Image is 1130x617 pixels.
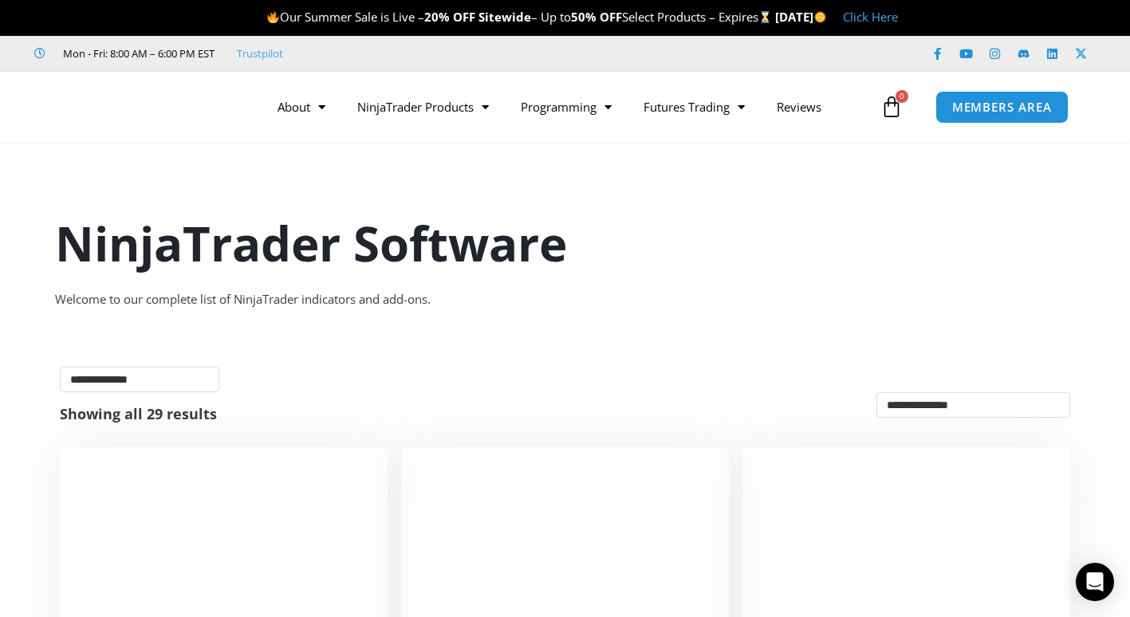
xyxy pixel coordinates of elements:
select: Shop order [876,392,1070,418]
a: 0 [856,84,927,130]
img: 🌞 [814,11,826,23]
strong: 50% OFF [571,9,622,25]
p: Showing all 29 results [60,407,217,421]
a: Trustpilot [237,44,283,63]
span: Our Summer Sale is Live – – Up to Select Products – Expires [266,9,775,25]
a: About [262,88,341,125]
div: Open Intercom Messenger [1076,563,1114,601]
span: MEMBERS AREA [952,101,1052,113]
span: 0 [896,90,908,103]
div: Welcome to our complete list of NinjaTrader indicators and add-ons. [55,289,1076,311]
a: MEMBERS AREA [935,91,1069,124]
span: Mon - Fri: 8:00 AM – 6:00 PM EST [59,44,215,63]
img: ⌛ [759,11,771,23]
strong: Sitewide [478,9,531,25]
a: Futures Trading [628,88,761,125]
strong: 20% OFF [424,9,475,25]
h1: NinjaTrader Software [55,210,1076,277]
a: NinjaTrader Products [341,88,505,125]
img: 🔥 [267,11,279,23]
img: LogoAI | Affordable Indicators – NinjaTrader [49,78,221,136]
nav: Menu [262,88,876,125]
a: Programming [505,88,628,125]
strong: [DATE] [775,9,827,25]
a: Reviews [761,88,837,125]
a: Click Here [843,9,898,25]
